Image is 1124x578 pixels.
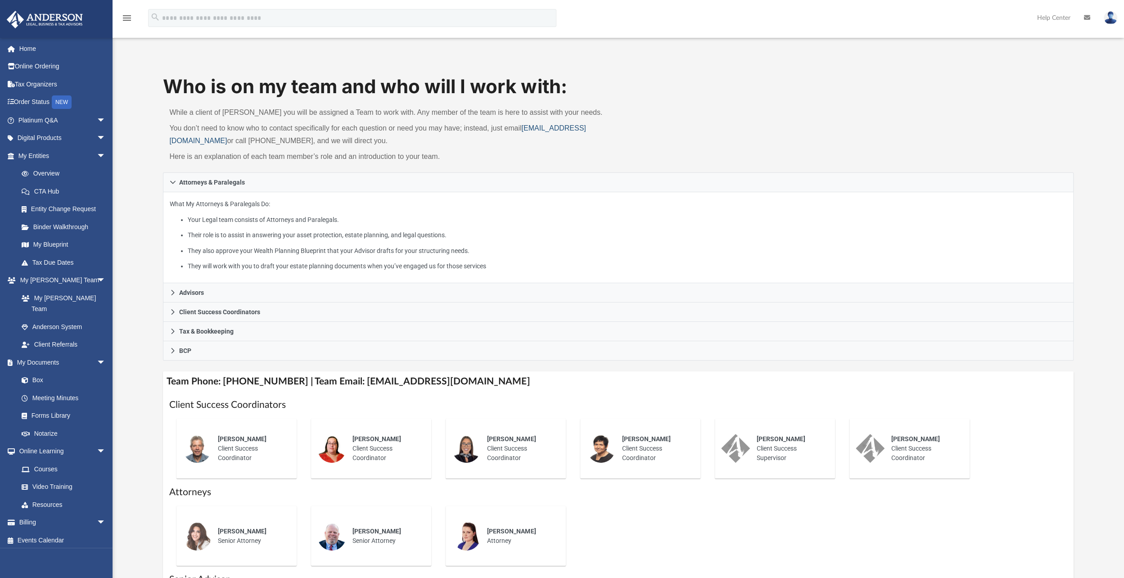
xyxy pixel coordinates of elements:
a: Online Learningarrow_drop_down [6,443,115,461]
a: Courses [13,460,115,478]
img: Anderson Advisors Platinum Portal [4,11,86,28]
div: Client Success Coordinator [212,428,290,469]
span: arrow_drop_down [97,271,115,290]
div: Senior Attorney [212,520,290,552]
span: [PERSON_NAME] [218,528,266,535]
span: [PERSON_NAME] [218,435,266,443]
a: menu [122,17,132,23]
div: Senior Attorney [346,520,425,552]
span: Tax & Bookkeeping [179,328,234,334]
img: thumbnail [317,522,346,551]
p: What My Attorneys & Paralegals Do: [170,199,1066,272]
a: Video Training [13,478,110,496]
a: My Documentsarrow_drop_down [6,353,115,371]
span: [PERSON_NAME] [487,435,536,443]
div: Client Success Coordinator [346,428,425,469]
span: arrow_drop_down [97,111,115,130]
a: Forms Library [13,407,110,425]
a: Tax & Bookkeeping [163,322,1073,341]
a: Platinum Q&Aarrow_drop_down [6,111,119,129]
img: thumbnail [452,434,481,463]
a: [EMAIL_ADDRESS][DOMAIN_NAME] [169,124,586,144]
li: They will work with you to draft your estate planning documents when you’ve engaged us for those ... [188,261,1067,272]
a: Tax Organizers [6,75,119,93]
i: menu [122,13,132,23]
a: Events Calendar [6,531,119,549]
a: Anderson System [13,318,115,336]
img: thumbnail [452,522,481,551]
img: thumbnail [317,434,346,463]
a: My [PERSON_NAME] Teamarrow_drop_down [6,271,115,289]
div: Client Success Coordinator [615,428,694,469]
a: My [PERSON_NAME] Team [13,289,110,318]
a: Overview [13,165,119,183]
p: You don’t need to know who to contact specifically for each question or need you may have; instea... [169,122,612,147]
a: My Entitiesarrow_drop_down [6,147,119,165]
li: Your Legal team consists of Attorneys and Paralegals. [188,214,1067,226]
span: Advisors [179,289,204,296]
p: Here is an explanation of each team member’s role and an introduction to your team. [169,150,612,163]
a: Box [13,371,110,389]
div: Client Success Supervisor [750,428,829,469]
div: NEW [52,95,72,109]
img: thumbnail [721,434,750,463]
li: Their role is to assist in answering your asset protection, estate planning, and legal questions. [188,230,1067,241]
span: arrow_drop_down [97,147,115,165]
a: Online Ordering [6,58,119,76]
span: arrow_drop_down [97,443,115,461]
div: Attorneys & Paralegals [163,192,1073,284]
a: CTA Hub [13,182,119,200]
img: thumbnail [856,434,885,463]
span: arrow_drop_down [97,129,115,148]
span: arrow_drop_down [97,514,115,532]
a: BCP [163,341,1073,361]
li: They also approve your Wealth Planning Blueprint that your Advisor drafts for your structuring ne... [188,245,1067,257]
span: [PERSON_NAME] [352,435,401,443]
img: thumbnail [587,434,615,463]
a: Tax Due Dates [13,253,119,271]
div: Client Success Coordinator [481,428,560,469]
a: Order StatusNEW [6,93,119,112]
a: Client Success Coordinators [163,303,1073,322]
span: arrow_drop_down [97,353,115,372]
a: Advisors [163,283,1073,303]
span: Attorneys & Paralegals [179,179,245,185]
p: While a client of [PERSON_NAME] you will be assigned a Team to work with. Any member of the team ... [169,106,612,119]
img: thumbnail [183,522,212,551]
span: [PERSON_NAME] [622,435,670,443]
h1: Client Success Coordinators [169,398,1067,411]
a: Digital Productsarrow_drop_down [6,129,119,147]
a: My Blueprint [13,236,115,254]
a: Binder Walkthrough [13,218,119,236]
span: Client Success Coordinators [179,309,260,315]
a: Entity Change Request [13,200,119,218]
img: thumbnail [183,434,212,463]
span: BCP [179,348,191,354]
span: [PERSON_NAME] [487,528,536,535]
a: Billingarrow_drop_down [6,514,119,532]
span: [PERSON_NAME] [352,528,401,535]
span: [PERSON_NAME] [891,435,939,443]
h1: Who is on my team and who will I work with: [163,73,1073,100]
i: search [150,12,160,22]
a: Notarize [13,424,115,443]
div: Client Success Coordinator [885,428,963,469]
a: Client Referrals [13,336,115,354]
h4: Team Phone: [PHONE_NUMBER] | Team Email: [EMAIL_ADDRESS][DOMAIN_NAME] [163,371,1073,392]
span: [PERSON_NAME] [756,435,805,443]
a: Meeting Minutes [13,389,115,407]
img: User Pic [1104,11,1117,24]
a: Home [6,40,119,58]
h1: Attorneys [169,486,1067,499]
div: Attorney [481,520,560,552]
a: Attorneys & Paralegals [163,172,1073,192]
a: Resources [13,496,115,514]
